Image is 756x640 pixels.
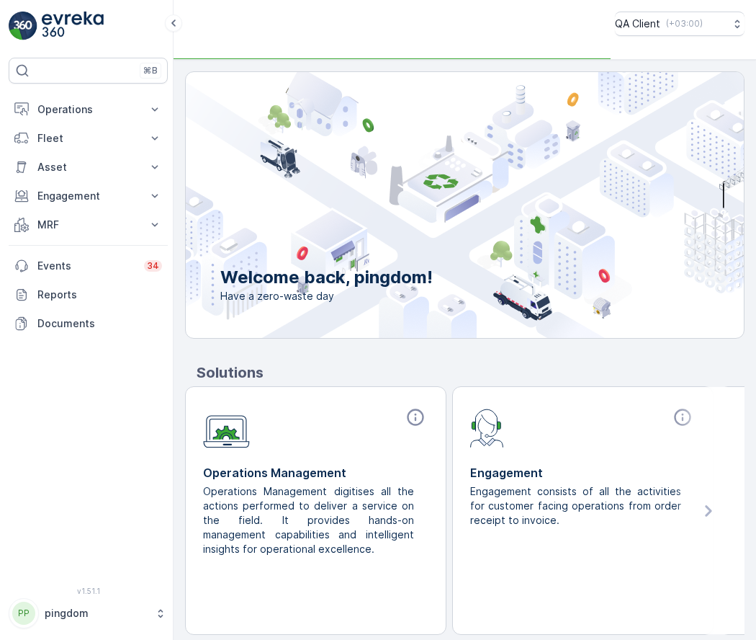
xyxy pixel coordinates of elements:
p: QA Client [615,17,660,31]
div: PP [12,602,35,625]
p: 34 [147,260,159,272]
p: pingdom [45,606,148,621]
a: Reports [9,280,168,309]
button: Fleet [9,124,168,153]
p: Fleet [37,131,139,146]
img: city illustration [121,72,744,338]
button: Asset [9,153,168,182]
p: ⌘B [143,65,158,76]
p: Operations [37,102,139,117]
img: logo_light-DOdMpM7g.png [42,12,104,40]
button: Operations [9,95,168,124]
p: Documents [37,316,162,331]
p: Solutions [197,362,744,383]
button: QA Client(+03:00) [615,12,744,36]
p: Operations Management digitises all the actions performed to deliver a service on the field. It p... [203,484,417,556]
p: Reports [37,288,162,302]
p: Engagement consists of all the activities for customer facing operations from order receipt to in... [470,484,684,528]
p: ( +03:00 ) [666,18,703,30]
img: module-icon [470,407,504,448]
a: Documents [9,309,168,338]
button: MRF [9,210,168,239]
button: PPpingdom [9,598,168,628]
img: logo [9,12,37,40]
p: Events [37,259,135,273]
p: Operations Management [203,464,428,481]
p: Engagement [470,464,696,481]
span: v 1.51.1 [9,587,168,595]
p: MRF [37,218,139,232]
p: Engagement [37,189,139,203]
p: Asset [37,160,139,174]
p: Welcome back, pingdom! [220,266,433,289]
img: module-icon [203,407,250,448]
a: Events34 [9,252,168,280]
button: Engagement [9,182,168,210]
span: Have a zero-waste day [220,289,433,303]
